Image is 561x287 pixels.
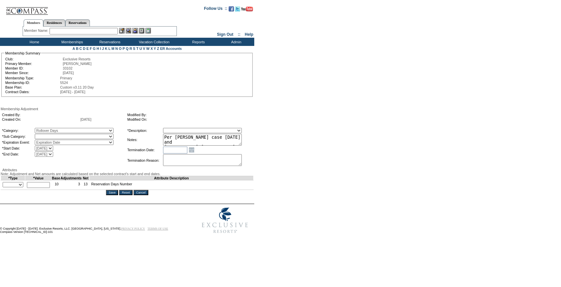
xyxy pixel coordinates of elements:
[130,47,132,51] a: R
[43,19,65,26] a: Residences
[100,47,101,51] a: I
[79,47,82,51] a: C
[2,134,34,139] td: *Sub Category:
[5,57,62,61] td: Club:
[1,176,25,180] td: *Type
[245,32,253,37] a: Help
[154,47,156,51] a: Y
[15,38,52,46] td: Home
[52,176,60,180] td: Base
[5,85,59,89] td: Base Plan:
[119,190,132,195] input: Reset
[6,2,48,15] img: Compass Home
[134,190,148,195] input: Cancel
[115,47,118,51] a: N
[2,128,34,133] td: *Category:
[52,180,60,190] td: 10
[76,47,78,51] a: B
[5,81,59,85] td: Membership ID:
[102,47,104,51] a: J
[132,28,138,33] img: Impersonate
[60,76,72,80] span: Primary
[86,47,89,51] a: E
[2,113,80,117] td: Created By:
[121,227,145,230] a: PRIVACY POLICY
[143,47,145,51] a: V
[241,8,253,12] a: Subscribe to our YouTube Channel
[89,180,253,190] td: Reservation Days Number
[188,146,195,154] a: Open the calendar popup.
[133,47,135,51] a: S
[63,71,74,75] span: [DATE]
[151,47,153,51] a: X
[60,85,93,89] span: Custom v3.11 20 Day
[157,47,159,51] a: Z
[127,128,162,133] td: *Description:
[5,62,62,66] td: Primary Member:
[5,66,62,70] td: Member ID:
[1,172,254,176] div: Note: Adjustment and Net amounts are calculated based on the selected contract's start and end da...
[82,176,90,180] td: Net
[127,146,162,154] td: Termination Date:
[179,38,217,46] td: Reports
[204,6,227,13] td: Follow Us ::
[80,117,92,121] span: [DATE]
[127,154,162,167] td: Termination Reason:
[127,117,250,121] td: Modified On:
[160,47,182,51] a: ER Accounts
[127,113,250,117] td: Modified By:
[119,47,121,51] a: O
[229,8,234,12] a: Become our fan on Facebook
[89,176,253,180] td: Attribute Description
[63,62,92,66] span: [PERSON_NAME]
[196,204,254,237] img: Exclusive Resorts
[90,38,128,46] td: Reservations
[229,6,234,11] img: Become our fan on Facebook
[96,47,99,51] a: H
[126,47,128,51] a: Q
[1,107,254,111] div: Membership Adjustment
[2,146,34,151] td: *Start Date:
[60,176,82,180] td: Adjustments
[127,134,162,146] td: Notes:
[24,28,50,33] div: Member Name:
[24,19,44,27] a: Members
[25,176,52,180] td: *Value
[123,47,125,51] a: P
[1,168,254,172] div: Attributes
[2,140,34,145] td: *Expiration Event:
[128,38,179,46] td: Vacation Collection
[83,47,86,51] a: D
[148,227,168,230] a: TERMS OF USE
[5,71,62,75] td: Member Since:
[52,38,90,46] td: Memberships
[139,28,144,33] img: Reservations
[2,152,34,157] td: *End Date:
[126,28,131,33] img: View
[108,47,110,51] a: L
[217,32,233,37] a: Sign Out
[5,90,59,94] td: Contract Dates:
[60,90,85,94] span: [DATE] - [DATE]
[63,57,91,61] span: Exclusive Resorts
[105,47,108,51] a: K
[60,81,68,85] span: 5524
[238,32,240,37] span: ::
[63,66,73,70] span: 33102
[106,190,118,195] input: Save
[60,180,82,190] td: 3
[136,47,138,51] a: T
[5,76,59,80] td: Membership Type:
[235,6,240,11] img: Follow us on Twitter
[2,117,80,121] td: Created On:
[145,28,151,33] img: b_calculator.gif
[119,28,125,33] img: b_edit.gif
[235,8,240,12] a: Follow us on Twitter
[241,7,253,11] img: Subscribe to our YouTube Channel
[90,47,92,51] a: F
[139,47,142,51] a: U
[73,47,75,51] a: A
[146,47,150,51] a: W
[217,38,254,46] td: Admin
[82,180,90,190] td: 13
